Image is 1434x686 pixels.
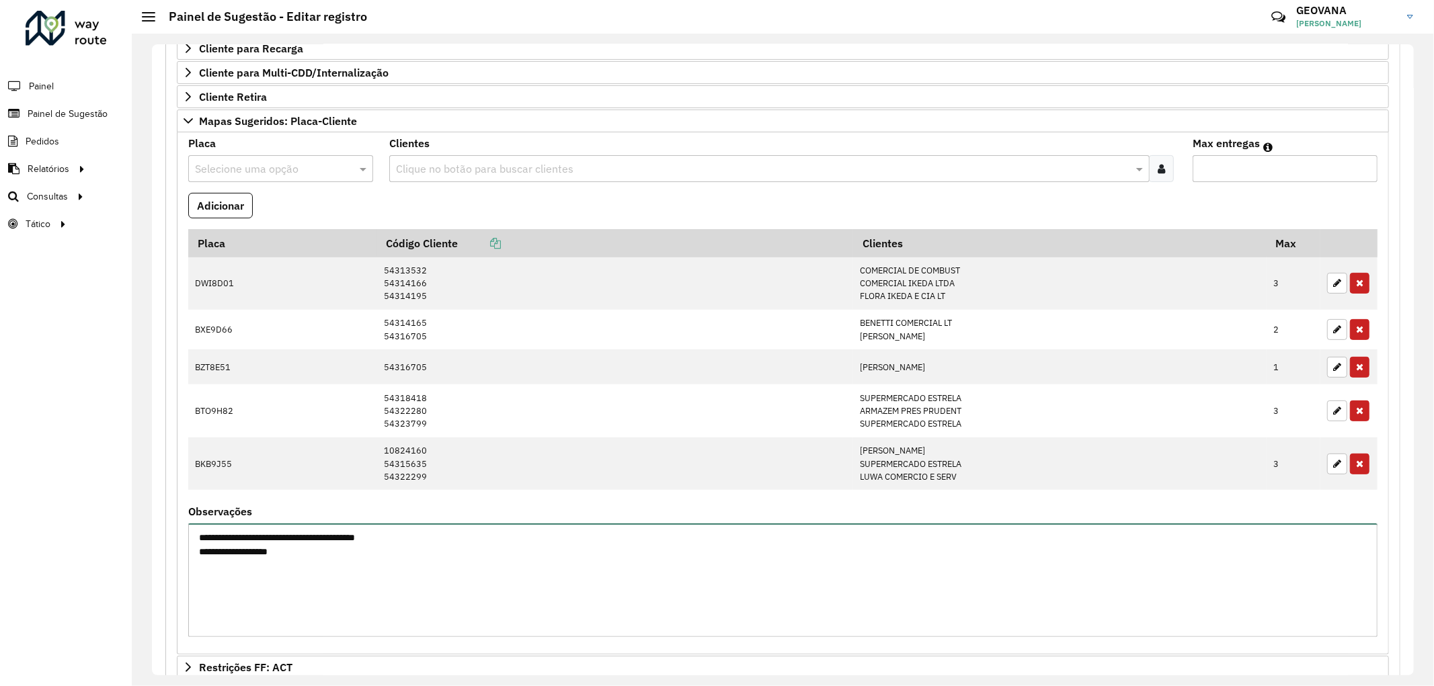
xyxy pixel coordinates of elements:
[188,193,253,218] button: Adicionar
[29,79,54,93] span: Painel
[376,229,853,257] th: Código Cliente
[199,91,267,102] span: Cliente Retira
[26,134,59,148] span: Pedidos
[188,135,216,151] label: Placa
[177,656,1389,679] a: Restrições FF: ACT
[376,349,853,384] td: 54316705
[1267,437,1320,490] td: 3
[188,384,376,437] td: BTO9H82
[1263,142,1273,153] em: Máximo de clientes que serão colocados na mesma rota com os clientes informados
[188,310,376,349] td: BXE9D66
[188,437,376,490] td: BKB9J55
[376,437,853,490] td: 10824160 54315635 54322299
[177,132,1389,655] div: Mapas Sugeridos: Placa-Cliente
[853,257,1266,310] td: COMERCIAL DE COMBUST COMERCIAL IKEDA LTDA FLORA IKEDA E CIA LT
[1267,310,1320,349] td: 2
[199,116,357,126] span: Mapas Sugeridos: Placa-Cliente
[177,37,1389,60] a: Cliente para Recarga
[26,217,50,231] span: Tático
[1193,135,1260,151] label: Max entregas
[1267,349,1320,384] td: 1
[188,503,252,519] label: Observações
[27,189,68,204] span: Consultas
[199,662,292,673] span: Restrições FF: ACT
[177,61,1389,84] a: Cliente para Multi-CDD/Internalização
[28,107,108,121] span: Painel de Sugestão
[177,110,1389,132] a: Mapas Sugeridos: Placa-Cliente
[188,257,376,310] td: DWI8D01
[188,229,376,257] th: Placa
[389,135,430,151] label: Clientes
[1267,229,1320,257] th: Max
[376,257,853,310] td: 54313532 54314166 54314195
[1264,3,1293,32] a: Contato Rápido
[188,349,376,384] td: BZT8E51
[28,162,69,176] span: Relatórios
[177,85,1389,108] a: Cliente Retira
[853,384,1266,437] td: SUPERMERCADO ESTRELA ARMAZEM PRES PRUDENT SUPERMERCADO ESTRELA
[1267,257,1320,310] td: 3
[155,9,367,24] h2: Painel de Sugestão - Editar registro
[853,437,1266,490] td: [PERSON_NAME] SUPERMERCADO ESTRELA LUWA COMERCIO E SERV
[1296,17,1397,30] span: [PERSON_NAME]
[1296,4,1397,17] h3: GEOVANA
[199,43,303,54] span: Cliente para Recarga
[376,384,853,437] td: 54318418 54322280 54323799
[1267,384,1320,437] td: 3
[853,310,1266,349] td: BENETTI COMERCIAL LT [PERSON_NAME]
[853,229,1266,257] th: Clientes
[853,349,1266,384] td: [PERSON_NAME]
[199,67,389,78] span: Cliente para Multi-CDD/Internalização
[376,310,853,349] td: 54314165 54316705
[458,237,501,250] a: Copiar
